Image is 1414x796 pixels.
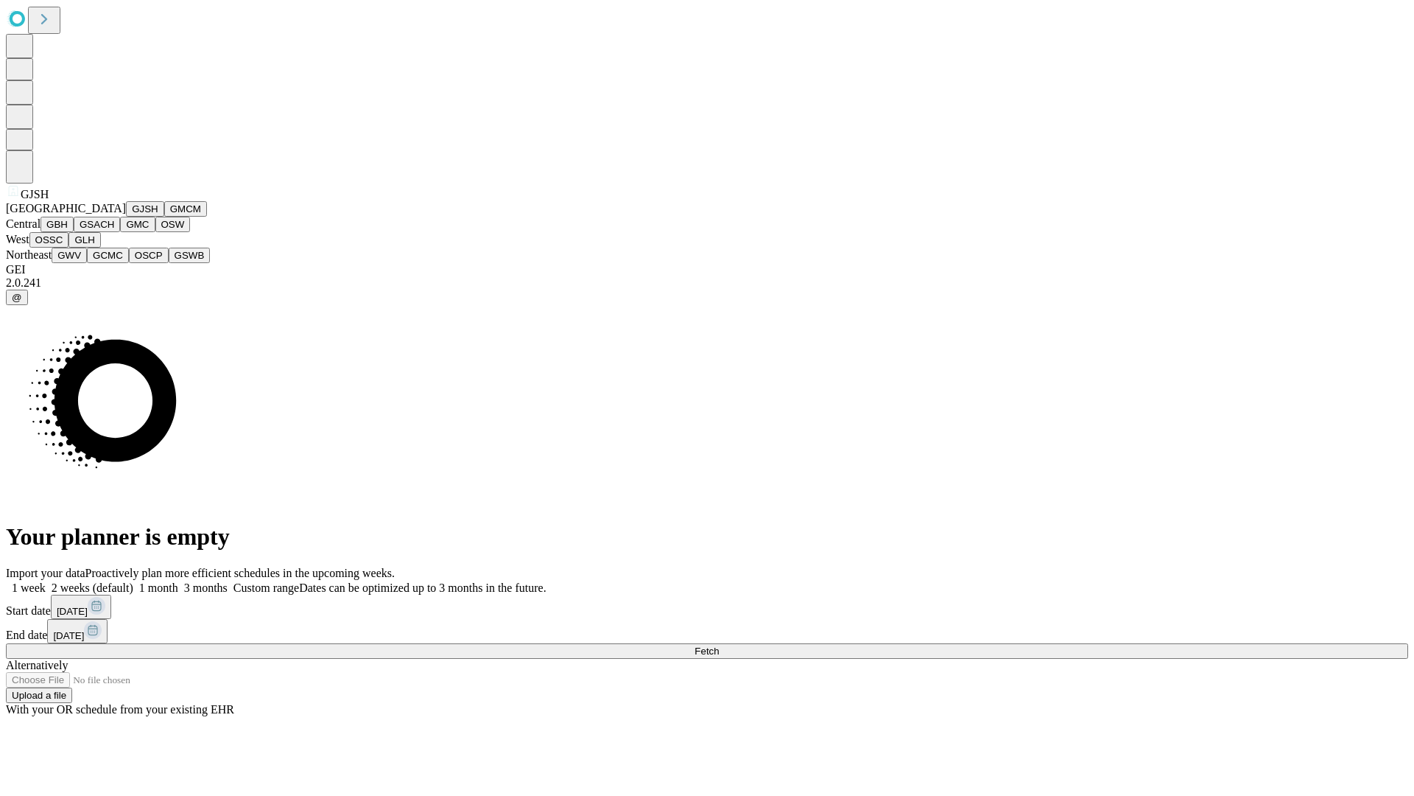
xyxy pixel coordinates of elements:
[299,582,546,594] span: Dates can be optimized up to 3 months in the future.
[6,567,85,579] span: Import your data
[129,248,169,263] button: OSCP
[47,619,108,643] button: [DATE]
[6,217,41,230] span: Central
[169,248,211,263] button: GSWB
[29,232,69,248] button: OSSC
[6,688,72,703] button: Upload a file
[184,582,228,594] span: 3 months
[6,276,1408,290] div: 2.0.241
[52,248,87,263] button: GWV
[6,703,234,716] span: With your OR schedule from your existing EHR
[6,523,1408,551] h1: Your planner is empty
[53,630,84,641] span: [DATE]
[6,659,68,671] span: Alternatively
[6,619,1408,643] div: End date
[51,595,111,619] button: [DATE]
[126,201,164,217] button: GJSH
[139,582,178,594] span: 1 month
[6,595,1408,619] div: Start date
[6,263,1408,276] div: GEI
[6,248,52,261] span: Northeast
[12,292,22,303] span: @
[74,217,120,232] button: GSACH
[233,582,299,594] span: Custom range
[120,217,155,232] button: GMC
[57,606,88,617] span: [DATE]
[87,248,129,263] button: GCMC
[52,582,133,594] span: 2 weeks (default)
[6,202,126,214] span: [GEOGRAPHIC_DATA]
[41,217,74,232] button: GBH
[164,201,207,217] button: GMCM
[694,646,719,657] span: Fetch
[6,233,29,245] span: West
[21,188,49,200] span: GJSH
[68,232,100,248] button: GLH
[6,290,28,305] button: @
[85,567,395,579] span: Proactively plan more efficient schedules in the upcoming weeks.
[12,582,46,594] span: 1 week
[6,643,1408,659] button: Fetch
[155,217,191,232] button: OSW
